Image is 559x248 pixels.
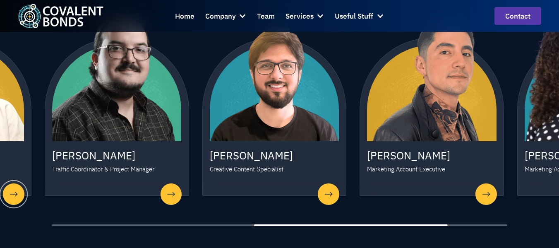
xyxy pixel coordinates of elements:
[367,148,496,163] h3: [PERSON_NAME]
[318,183,339,205] img: Yellow Right Arrow
[257,10,275,22] div: Team
[335,5,384,27] div: Useful Stuff
[45,13,189,196] div: 4 / 7
[52,12,181,141] img: Esteban Bonilla
[18,4,103,28] img: Covalent Bonds White / Teal Logo
[367,165,445,174] div: Marketing Account Executive
[202,13,347,196] div: 5 / 7
[257,5,275,27] a: Team
[205,10,236,22] div: Company
[360,13,504,196] div: 6 / 7
[3,183,24,205] img: Yellow Right Arrow
[475,183,497,205] img: Yellow Right Arrow
[18,4,103,28] a: home
[52,148,181,163] h3: [PERSON_NAME]
[202,13,347,196] a: fingerprintMuhammad Umar[PERSON_NAME]Creative Content SpecialistYellow Right Arrow
[285,5,324,27] div: Services
[210,165,283,174] div: Creative Content Specialist
[175,5,194,27] a: Home
[161,183,182,205] img: Yellow Right Arrow
[285,10,314,22] div: Services
[175,10,194,22] div: Home
[205,5,247,27] div: Company
[335,10,373,22] div: Useful Stuff
[210,148,339,163] h3: [PERSON_NAME]
[518,208,559,248] iframe: Chat Widget
[360,13,504,196] a: fingerprintEdy Velasquez[PERSON_NAME]Marketing Account ExecutiveYellow Right Arrow
[367,12,496,141] img: Edy Velasquez
[494,7,541,25] a: contact
[52,165,154,174] div: Traffic Coordinator & Project Manager
[45,13,189,196] a: fingerprintEsteban Bonilla[PERSON_NAME]Traffic Coordinator & Project ManagerYellow Right Arrow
